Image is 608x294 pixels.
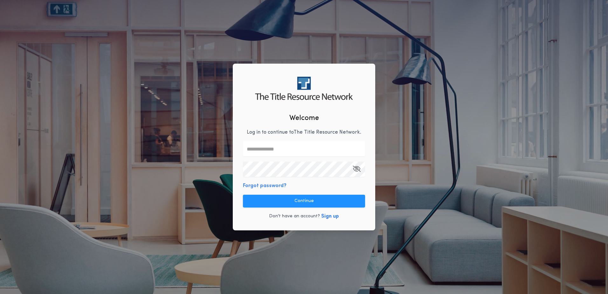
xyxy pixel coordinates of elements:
[269,213,320,220] p: Don't have an account?
[289,113,319,123] h2: Welcome
[243,182,287,190] button: Forgot password?
[321,213,339,220] button: Sign up
[247,129,361,136] p: Log in to continue to The Title Resource Network .
[243,195,365,207] button: Continue
[255,77,353,100] img: logo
